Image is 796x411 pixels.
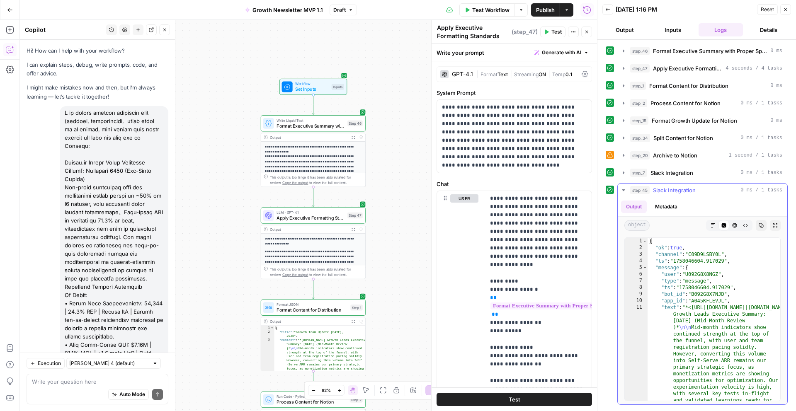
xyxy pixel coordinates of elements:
div: Inputs [332,84,344,90]
div: 2 [625,244,648,251]
label: Chat [437,180,592,188]
button: Output [602,23,647,36]
span: Write Liquid Text [277,118,345,123]
span: Split Content for Notion [653,134,713,142]
button: Test [540,27,565,37]
div: Step 1 [350,305,362,311]
button: user [450,194,478,203]
button: 0 ms [618,44,787,58]
span: step_45 [630,186,650,194]
span: Format Executive Summary with Proper Spacing [277,122,345,129]
button: Details [746,23,791,36]
span: Execution [38,360,61,367]
button: Execution [27,358,65,369]
span: 0 ms / 1 tasks [740,134,782,142]
div: 1 [625,238,648,244]
span: Format Content for Distribution [649,82,728,90]
span: step_20 [630,151,650,160]
button: Publish [531,3,560,17]
button: 0 ms / 1 tasks [618,131,787,145]
button: 1 second / 1 tasks [618,149,787,162]
div: 5 [625,264,648,271]
div: 3 [625,251,648,258]
button: 0 ms [618,79,787,92]
span: step_47 [630,64,650,73]
div: Step 2 [350,396,363,403]
span: step_34 [630,134,650,142]
div: Format JSONFormat Content for DistributionStep 1Output{ "title":"Growth Team Update [DATE], 2025"... [261,300,366,371]
button: 0 ms / 1 tasks [618,184,787,197]
g: Edge from start to step_46 [312,95,314,114]
span: Temp [552,71,565,77]
span: Archive to Notion [653,151,697,160]
span: Process Content for Notion [650,99,721,107]
button: Draft [330,5,357,15]
span: LLM · GPT-4.1 [277,210,345,215]
span: Format [481,71,498,77]
button: Test [437,393,592,406]
span: Copy the output [282,273,308,277]
input: Claude Sonnet 4 (default) [69,359,149,367]
p: Hi! How can I help with your workflow? [27,46,168,55]
button: Reset [757,4,778,15]
div: 4 [625,258,648,264]
span: step_1 [630,82,646,90]
button: Output [621,201,647,213]
span: Format JSON [277,302,348,307]
div: Output [270,319,347,324]
span: 0.1 [565,71,572,77]
textarea: Apply Executive Formatting Standards [437,24,510,40]
span: Test [551,28,562,36]
div: 8 [625,284,648,291]
span: 0 ms [770,82,782,89]
span: step_2 [630,99,647,107]
span: Reset [761,6,774,13]
span: | [508,70,514,78]
span: | [476,70,481,78]
div: 9 [625,291,648,297]
button: 0 ms / 1 tasks [618,166,787,179]
span: step_7 [630,169,647,177]
span: Streaming [514,71,539,77]
span: Toggle code folding, rows 5 through 125 [643,264,647,271]
div: 0 ms / 1 tasks [618,197,787,404]
button: Metadata [650,201,682,213]
span: Process Content for Notion [277,399,347,405]
div: WorkflowSet InputsInputs [261,79,366,95]
g: Edge from step_46 to step_47 [312,187,314,206]
span: 82% [322,387,331,394]
div: 2 [261,330,274,338]
span: Growth Newsletter MVP 1.1 [252,6,323,14]
span: step_15 [630,116,648,125]
span: | [546,70,552,78]
button: Logs [699,23,743,36]
g: Edge from step_47 to step_1 [312,279,314,299]
button: Test Workflow [459,3,514,17]
button: Growth Newsletter MVP 1.1 [240,3,328,17]
button: Inputs [650,23,695,36]
div: Write your prompt [432,44,597,61]
div: 10 [625,297,648,304]
button: 0 ms / 1 tasks [618,97,787,110]
span: Apply Executive Formatting Standards [277,215,345,221]
span: step_46 [630,47,650,55]
span: Publish [536,6,555,14]
div: 6 [625,271,648,278]
p: I might make mistakes now and then, but I’m always learning — let’s tackle it together! [27,83,168,101]
div: Step 47 [347,213,363,219]
span: Format Growth Update for Notion [652,116,737,125]
div: Output [270,227,347,232]
span: Slack Integration [650,169,693,177]
span: 0 ms / 1 tasks [740,169,782,176]
span: ON [539,71,546,77]
div: Write Liquid TextFormat Executive Summary with Proper SpacingStep 46Output**** **** **** **** ***... [261,115,366,187]
span: Set Inputs [295,86,329,92]
span: 1 second / 1 tasks [728,152,782,159]
span: Apply Executive Formatting Standards [653,64,722,73]
div: This output is too large & has been abbreviated for review. to view the full content. [270,266,363,277]
p: I can explain steps, debug, write prompts, code, and offer advice. [27,60,168,78]
span: 0 ms / 1 tasks [740,99,782,107]
span: Toggle code folding, rows 1 through 126 [643,238,647,244]
span: Test Workflow [472,6,510,14]
div: Copilot [25,26,104,34]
